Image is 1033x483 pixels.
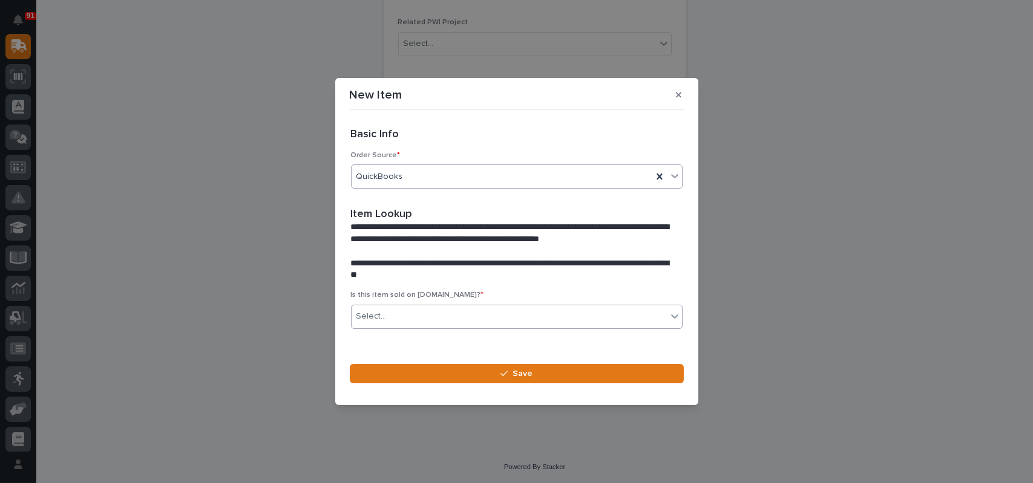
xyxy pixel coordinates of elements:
p: New Item [350,88,402,102]
span: Save [513,368,533,379]
span: Order Source [351,152,401,159]
h2: Item Lookup [351,208,413,221]
button: Save [350,364,684,383]
h2: Basic Info [351,128,399,141]
span: QuickBooks [356,170,403,183]
span: Is this item sold on [DOMAIN_NAME]? [351,291,484,299]
div: Select... [356,310,387,323]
